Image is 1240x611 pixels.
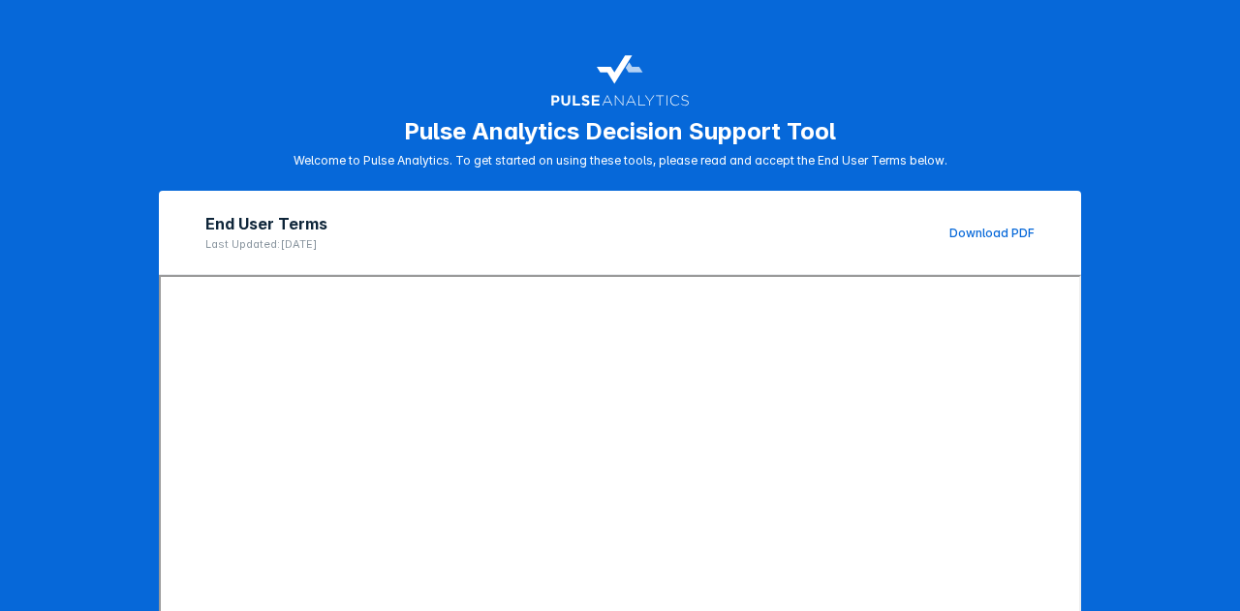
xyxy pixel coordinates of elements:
[404,117,836,145] h1: Pulse Analytics Decision Support Tool
[205,214,327,233] h2: End User Terms
[205,237,327,251] p: Last Updated: [DATE]
[550,46,690,109] img: pulse-logo-user-terms.svg
[294,153,947,168] p: Welcome to Pulse Analytics. To get started on using these tools, please read and accept the End U...
[949,226,1035,240] a: Download PDF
